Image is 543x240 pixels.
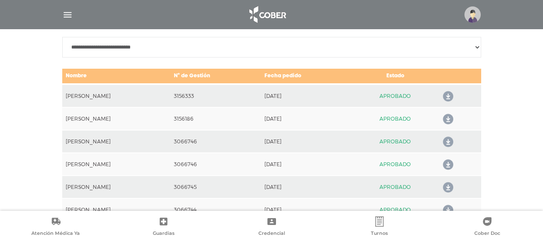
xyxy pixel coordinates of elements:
td: 3066744 [170,198,261,221]
img: logo_cober_home-white.png [245,4,290,25]
a: Guardias [109,216,217,238]
td: Nombre [62,68,171,84]
td: 3066745 [170,176,261,198]
td: [PERSON_NAME] [62,84,171,107]
td: APROBADO [353,153,438,176]
td: APROBADO [353,84,438,107]
a: Cober Doc [434,216,541,238]
td: [DATE] [261,84,352,107]
td: APROBADO [353,176,438,198]
td: [DATE] [261,176,352,198]
td: [DATE] [261,107,352,130]
td: [PERSON_NAME] [62,198,171,221]
span: Guardias [153,230,175,238]
td: [PERSON_NAME] [62,176,171,198]
td: Fecha pedido [261,68,352,84]
span: Atención Médica Ya [31,230,80,238]
td: [DATE] [261,198,352,221]
td: APROBADO [353,107,438,130]
td: 3156333 [170,84,261,107]
td: APROBADO [353,198,438,221]
img: profile-placeholder.svg [464,6,481,23]
td: 3156186 [170,107,261,130]
td: 3066746 [170,153,261,176]
td: [DATE] [261,130,352,153]
a: Credencial [218,216,325,238]
a: Atención Médica Ya [2,216,109,238]
span: Cober Doc [474,230,500,238]
a: Turnos [325,216,433,238]
span: Turnos [371,230,388,238]
td: [DATE] [261,153,352,176]
img: Cober_menu-lines-white.svg [62,9,73,20]
span: Credencial [258,230,285,238]
td: 3066746 [170,130,261,153]
td: N° de Gestión [170,68,261,84]
td: [PERSON_NAME] [62,130,171,153]
td: APROBADO [353,130,438,153]
td: [PERSON_NAME] [62,107,171,130]
td: Estado [353,68,438,84]
td: [PERSON_NAME] [62,153,171,176]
